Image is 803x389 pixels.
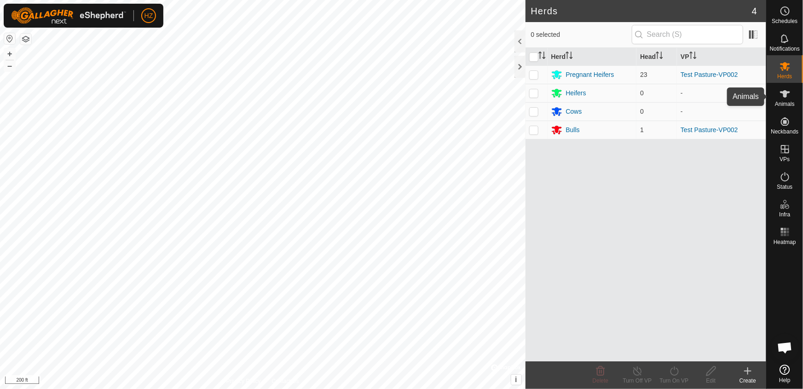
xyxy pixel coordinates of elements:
[272,377,299,385] a: Contact Us
[640,126,644,134] span: 1
[777,74,792,79] span: Herds
[4,33,15,44] button: Reset Map
[640,108,644,115] span: 0
[779,212,790,217] span: Infra
[640,71,647,78] span: 23
[779,377,791,383] span: Help
[656,377,693,385] div: Turn On VP
[619,377,656,385] div: Turn Off VP
[677,84,766,102] td: -
[771,129,798,134] span: Neckbands
[775,101,795,107] span: Animals
[752,4,757,18] span: 4
[531,30,632,40] span: 0 selected
[11,7,126,24] img: Gallagher Logo
[20,34,31,45] button: Map Layers
[636,48,677,66] th: Head
[566,125,580,135] div: Bulls
[780,157,790,162] span: VPs
[729,377,766,385] div: Create
[511,375,521,385] button: i
[566,88,586,98] div: Heifers
[771,334,799,361] div: Open chat
[566,53,573,60] p-sorticon: Activate to sort
[681,71,738,78] a: Test Pasture-VP002
[566,70,614,80] div: Pregnant Heifers
[4,48,15,59] button: +
[548,48,637,66] th: Herd
[777,184,792,190] span: Status
[515,376,517,383] span: i
[693,377,729,385] div: Edit
[531,6,752,17] h2: Herds
[4,60,15,71] button: –
[689,53,697,60] p-sorticon: Activate to sort
[144,11,153,21] span: HZ
[677,48,766,66] th: VP
[226,377,261,385] a: Privacy Policy
[593,377,609,384] span: Delete
[632,25,743,44] input: Search (S)
[770,46,800,52] span: Notifications
[677,102,766,121] td: -
[772,18,797,24] span: Schedules
[656,53,663,60] p-sorticon: Activate to sort
[566,107,582,116] div: Cows
[640,89,644,97] span: 0
[538,53,546,60] p-sorticon: Activate to sort
[767,361,803,387] a: Help
[774,239,796,245] span: Heatmap
[681,126,738,134] a: Test Pasture-VP002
